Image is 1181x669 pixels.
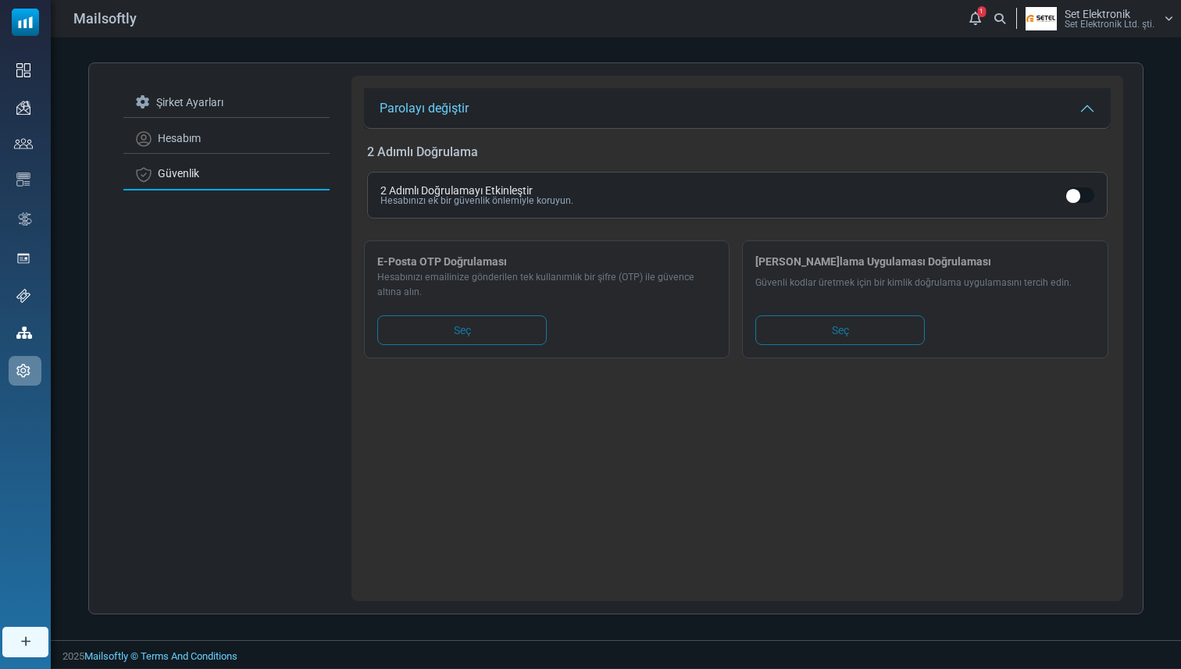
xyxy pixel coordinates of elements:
span: translation missing: tr.layouts.footer.terms_and_conditions [141,650,237,662]
span: 1 [977,6,986,17]
footer: 2025 [51,640,1181,668]
img: mailsoftly_icon_blue_white.svg [12,9,39,36]
a: Hesabım [123,124,330,154]
p: Güvenli kodlar üretmek için bir kimlik doğrulama uygulamasını tercih edin. [755,276,1094,290]
img: landing_pages.svg [16,251,30,265]
span: Mailsoftly [73,8,137,29]
span: [PERSON_NAME]lama Uygulaması Doğrulaması [755,254,1094,270]
img: User Logo [1022,7,1061,30]
span: Set Elektronik [1065,9,1130,20]
button: Parolayı değiştir [364,88,1111,129]
img: settings-icon.svg [16,364,30,378]
a: Seç [755,315,925,345]
img: support-icon.svg [16,289,30,303]
img: email-templates-icon.svg [16,173,30,187]
a: Güvenlik [123,159,330,190]
img: campaigns-icon.png [16,101,30,115]
a: 1 [965,8,986,29]
a: Mailsoftly © [84,650,138,662]
span: E-Posta OTP Doğrulaması [377,254,716,270]
span: Set Elektronik Ltd. şti. [1065,20,1154,29]
p: Hesabınızı emailinize gönderilen tek kullanımlık bir şifre (OTP) ile güvence altına alın. [377,270,716,299]
a: Şirket Ayarları [123,88,330,118]
a: User Logo Set Elektronik Set Elektronik Ltd. şti. [1022,7,1173,30]
a: Terms And Conditions [141,650,237,662]
a: Seç [377,315,547,345]
h6: 2 Adımlı Doğrulama [367,144,1108,159]
img: workflow.svg [16,210,34,228]
img: dashboard-icon.svg [16,63,30,77]
span: 2 Adımlı Doğrulamayı Etkinleştir [380,184,533,197]
p: Hesabınızı ek bir güvenlik önlemiyle koruyun. [380,196,573,205]
img: contacts-icon.svg [14,138,33,149]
